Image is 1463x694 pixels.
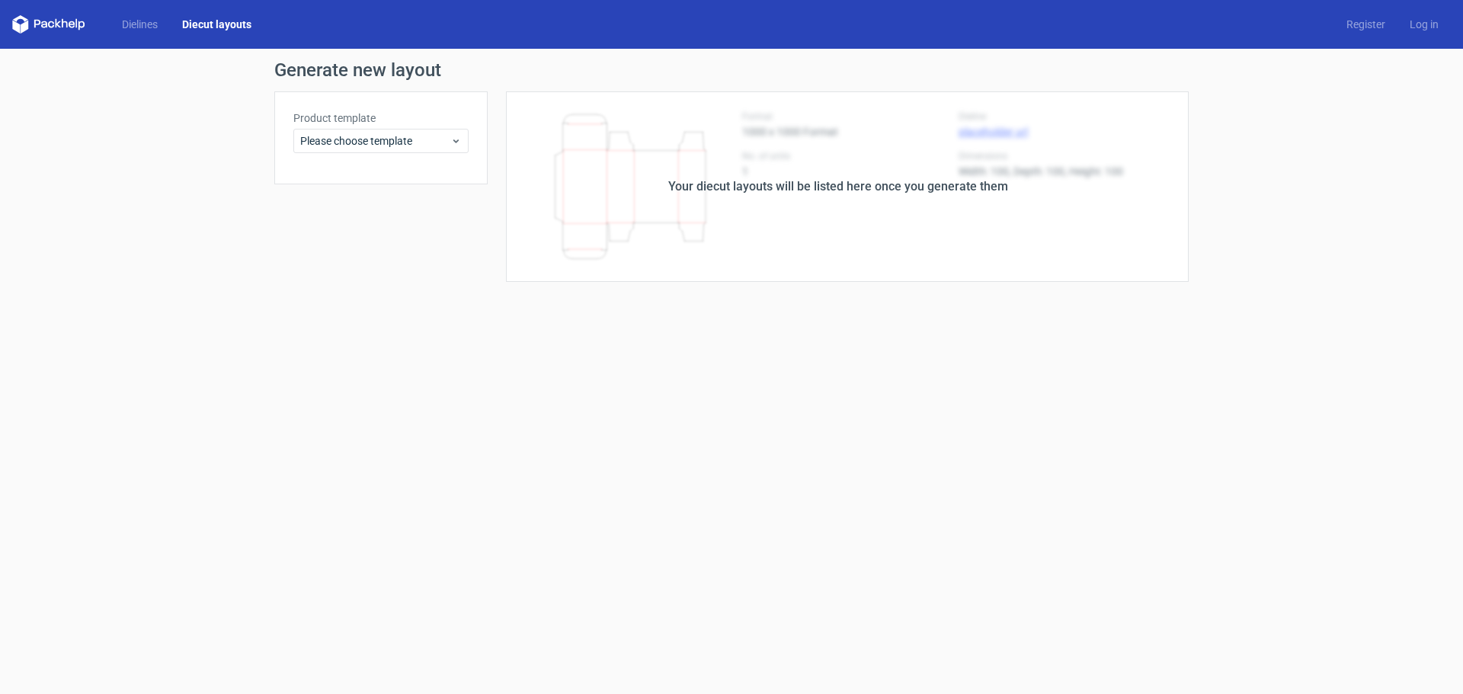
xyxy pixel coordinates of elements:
[1334,17,1397,32] a: Register
[300,133,450,149] span: Please choose template
[110,17,170,32] a: Dielines
[668,177,1008,196] div: Your diecut layouts will be listed here once you generate them
[1397,17,1451,32] a: Log in
[274,61,1189,79] h1: Generate new layout
[170,17,264,32] a: Diecut layouts
[293,110,469,126] label: Product template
